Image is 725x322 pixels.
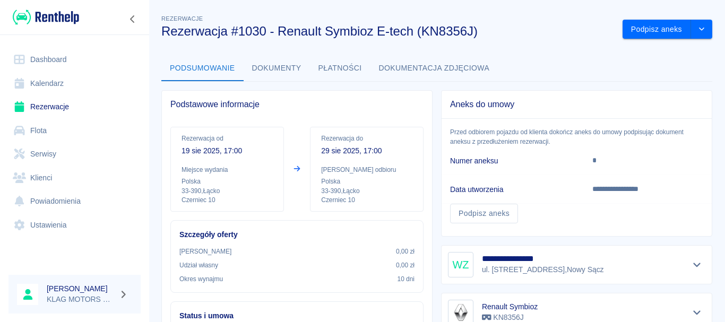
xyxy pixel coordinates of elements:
[170,99,424,110] span: Podstawowe informacje
[179,229,415,240] h6: Szczegóły oferty
[182,165,273,175] p: Miejsce wydania
[623,20,691,39] button: Podpisz aneks
[182,186,273,196] p: 33-390 , Łącko
[310,56,370,81] button: Płatności
[8,95,141,119] a: Rezerwacje
[8,8,79,26] a: Renthelp logo
[688,257,706,272] button: Pokaż szczegóły
[8,48,141,72] a: Dashboard
[321,177,412,186] p: Polska
[370,56,498,81] button: Dokumentacja zdjęciowa
[161,56,244,81] button: Podsumowanie
[321,196,412,205] p: Czerniec 10
[13,8,79,26] img: Renthelp logo
[398,274,415,284] p: 10 dni
[450,204,518,223] a: Podpisz aneks
[179,274,223,284] p: Okres wynajmu
[179,247,231,256] p: [PERSON_NAME]
[244,56,310,81] button: Dokumenty
[8,119,141,143] a: Flota
[450,155,575,166] h6: Numer aneksu
[482,301,538,312] h6: Renault Symbioz
[8,213,141,237] a: Ustawienia
[47,294,115,305] p: KLAG MOTORS Rent a Car
[450,99,703,110] span: Aneks do umowy
[161,24,614,39] h3: Rezerwacja #1030 - Renault Symbioz E-tech (KN8356J)
[8,189,141,213] a: Powiadomienia
[448,252,473,277] div: WZ
[125,12,141,26] button: Zwiń nawigację
[321,145,412,156] p: 29 sie 2025, 17:00
[482,264,604,275] p: ul. [STREET_ADDRESS] , Nowy Sącz
[8,166,141,190] a: Klienci
[182,134,273,143] p: Rezerwacja od
[450,184,575,195] h6: Data utworzenia
[179,310,415,321] h6: Status i umowa
[321,186,412,196] p: 33-390 , Łącko
[8,72,141,95] a: Kalendarz
[182,145,273,156] p: 19 sie 2025, 17:00
[8,142,141,166] a: Serwisy
[161,15,203,22] span: Rezerwacje
[47,283,115,294] h6: [PERSON_NAME]
[688,305,706,320] button: Pokaż szczegóły
[442,127,712,146] p: Przed odbiorem pojazdu od klienta dokończ aneks do umowy podpisując dokument aneksu z przedłużeni...
[396,247,415,256] p: 0,00 zł
[321,134,412,143] p: Rezerwacja do
[321,165,412,175] p: [PERSON_NAME] odbioru
[182,196,273,205] p: Czerniec 10
[691,20,712,39] button: drop-down
[182,177,273,186] p: Polska
[179,260,218,270] p: Udział własny
[396,260,415,270] p: 0,00 zł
